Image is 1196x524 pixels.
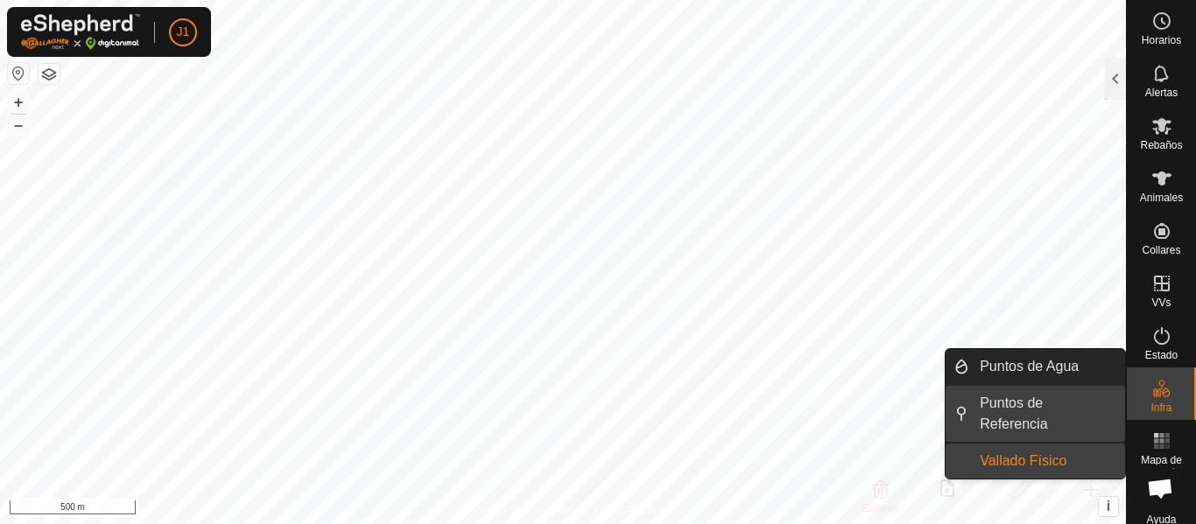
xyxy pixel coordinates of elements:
span: Estado [1145,350,1178,360]
img: Logo Gallagher [21,14,140,50]
span: J1 [177,23,190,41]
a: Vallado Físico [969,444,1125,479]
span: Puntos de Referencia [980,393,1115,435]
a: Contáctenos [594,501,653,517]
span: VVs [1151,297,1171,308]
li: Vallado Físico [946,444,1125,479]
span: Rebaños [1140,140,1182,150]
span: Animales [1140,192,1183,203]
button: – [8,115,29,136]
a: Puntos de Referencia [969,386,1125,442]
span: i [1107,499,1110,514]
a: Política de Privacidad [473,501,573,517]
span: Mapa de Calor [1131,455,1192,476]
span: Infra [1150,402,1171,413]
button: Restablecer Mapa [8,63,29,84]
button: i [1099,497,1118,516]
span: Horarios [1142,35,1181,45]
a: Puntos de Agua [969,349,1125,384]
button: + [8,92,29,113]
li: Puntos de Referencia [946,386,1125,442]
button: Capas del Mapa [39,64,60,85]
span: Alertas [1145,87,1178,98]
li: Puntos de Agua [946,349,1125,384]
span: Collares [1142,245,1180,255]
a: Chat abierto [1136,465,1184,512]
span: Puntos de Agua [980,356,1079,377]
span: Vallado Físico [980,451,1066,472]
